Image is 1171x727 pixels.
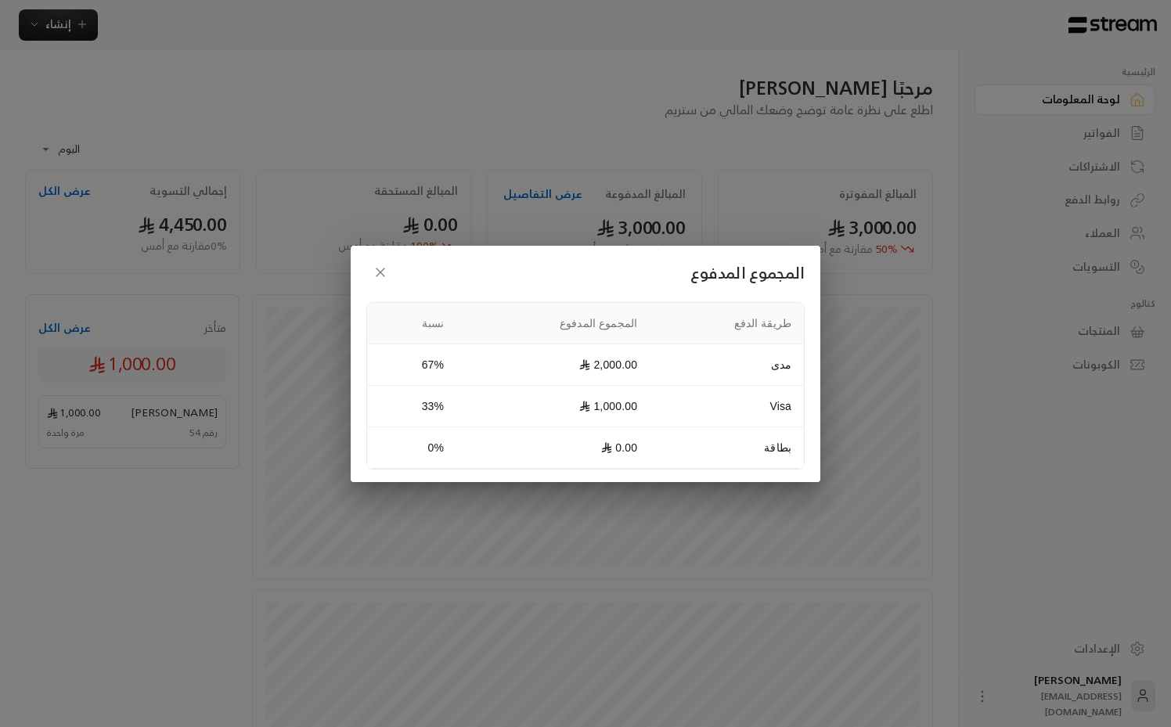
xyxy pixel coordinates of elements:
td: بطاقة [650,427,804,469]
th: نسبة [367,303,456,344]
h2: المجموع المدفوع [366,258,805,286]
td: Visa [650,386,804,427]
td: 33% [367,386,456,427]
td: 1,000.00 [456,386,650,427]
th: طريقة الدفع [650,303,804,344]
td: مدى [650,344,804,386]
th: المجموع المدفوع [456,303,650,344]
td: 2,000.00 [456,344,650,386]
td: 0.00 [456,427,650,469]
td: 0% [367,427,456,469]
td: 67% [367,344,456,386]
